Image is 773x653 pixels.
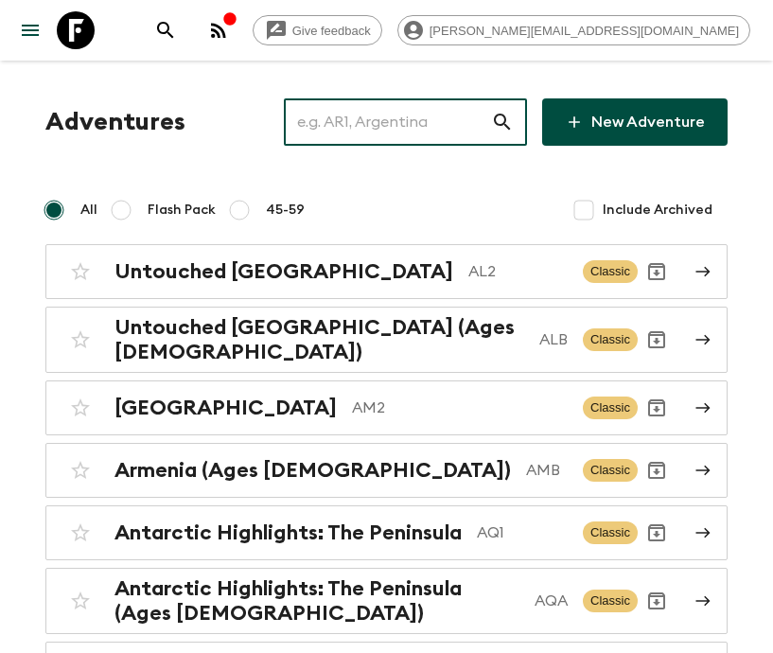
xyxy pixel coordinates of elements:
span: Classic [583,459,638,482]
button: Archive [638,514,676,552]
span: Classic [583,328,638,351]
h2: Untouched [GEOGRAPHIC_DATA] (Ages [DEMOGRAPHIC_DATA]) [114,315,524,364]
input: e.g. AR1, Argentina [284,96,491,149]
span: Include Archived [603,201,712,220]
button: Archive [638,253,676,291]
div: [PERSON_NAME][EMAIL_ADDRESS][DOMAIN_NAME] [397,15,750,45]
h2: [GEOGRAPHIC_DATA] [114,396,337,420]
span: [PERSON_NAME][EMAIL_ADDRESS][DOMAIN_NAME] [419,24,749,38]
span: Flash Pack [148,201,216,220]
a: Antarctic Highlights: The Peninsula (Ages [DEMOGRAPHIC_DATA])AQAClassicArchive [45,568,728,634]
a: Armenia (Ages [DEMOGRAPHIC_DATA])AMBClassicArchive [45,443,728,498]
span: Classic [583,590,638,612]
button: search adventures [147,11,184,49]
button: Archive [638,321,676,359]
p: ALB [539,328,568,351]
h2: Antarctic Highlights: The Peninsula (Ages [DEMOGRAPHIC_DATA]) [114,576,519,626]
p: AQA [535,590,568,612]
button: Archive [638,389,676,427]
button: Archive [638,451,676,489]
button: Archive [638,582,676,620]
a: Untouched [GEOGRAPHIC_DATA]AL2ClassicArchive [45,244,728,299]
a: [GEOGRAPHIC_DATA]AM2ClassicArchive [45,380,728,435]
p: AQ1 [477,521,568,544]
h1: Adventures [45,103,185,141]
span: Classic [583,260,638,283]
span: All [80,201,97,220]
a: New Adventure [542,98,728,146]
h2: Antarctic Highlights: The Peninsula [114,521,462,545]
p: AMB [526,459,568,482]
button: menu [11,11,49,49]
span: Classic [583,521,638,544]
span: 45-59 [266,201,305,220]
span: Classic [583,397,638,419]
span: Give feedback [282,24,381,38]
a: Give feedback [253,15,382,45]
p: AL2 [468,260,568,283]
a: Untouched [GEOGRAPHIC_DATA] (Ages [DEMOGRAPHIC_DATA])ALBClassicArchive [45,307,728,373]
a: Antarctic Highlights: The PeninsulaAQ1ClassicArchive [45,505,728,560]
p: AM2 [352,397,568,419]
h2: Armenia (Ages [DEMOGRAPHIC_DATA]) [114,458,511,483]
h2: Untouched [GEOGRAPHIC_DATA] [114,259,453,284]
